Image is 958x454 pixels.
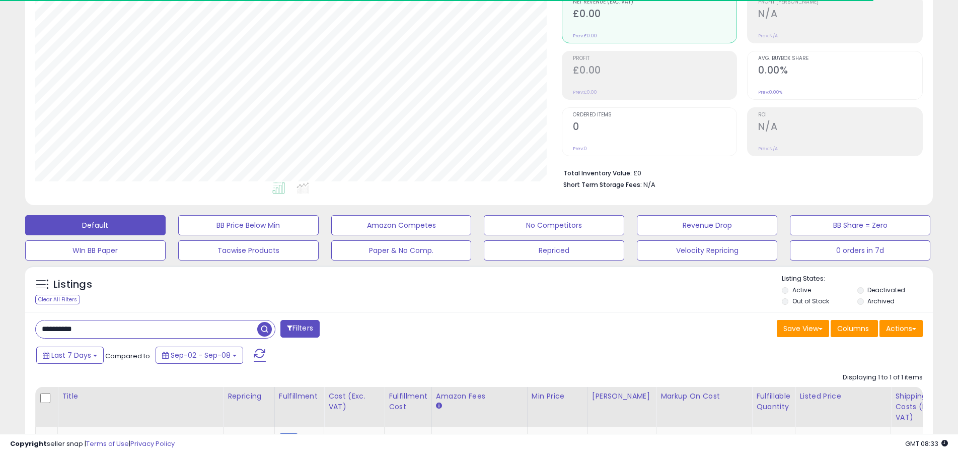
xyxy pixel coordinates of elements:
small: Prev: N/A [758,146,778,152]
button: Tacwise Products [178,240,319,261]
small: Prev: 0.00% [758,89,782,95]
button: Paper & No Comp. [331,240,472,261]
button: Velocity Repricing [637,240,777,261]
button: BB Price Below Min [178,215,319,235]
button: Sep-02 - Sep-08 [156,347,243,364]
label: Active [792,286,811,294]
h5: Listings [53,278,92,292]
small: Prev: £0.00 [573,89,597,95]
label: Out of Stock [792,297,829,305]
b: Short Term Storage Fees: [563,180,642,189]
button: Repriced [484,240,624,261]
span: 2025-09-16 08:33 GMT [905,439,948,448]
h2: £0.00 [573,64,737,78]
span: Sep-02 - Sep-08 [171,350,231,360]
span: Last 7 Days [51,350,91,360]
li: £0 [563,166,915,178]
button: No Competitors [484,215,624,235]
span: Profit [573,56,737,61]
button: Save View [777,320,829,337]
a: Terms of Use [86,439,129,448]
b: Total Inventory Value: [563,169,632,177]
span: ROI [758,112,922,118]
button: Filters [280,320,320,338]
button: 0 orders in 7d [790,240,930,261]
button: Revenue Drop [637,215,777,235]
div: Markup on Cost [660,391,748,402]
small: Amazon Fees. [436,402,442,411]
div: Cost (Exc. VAT) [328,391,380,412]
button: BB Share = Zero [790,215,930,235]
button: Columns [831,320,878,337]
strong: Copyright [10,439,47,448]
div: Fulfillable Quantity [756,391,791,412]
div: Listed Price [799,391,887,402]
button: Amazon Competes [331,215,472,235]
small: Prev: 0 [573,146,587,152]
div: Repricing [228,391,270,402]
h2: 0 [573,121,737,135]
h2: N/A [758,121,922,135]
span: Avg. Buybox Share [758,56,922,61]
small: Prev: N/A [758,33,778,39]
div: Fulfillment Cost [389,391,427,412]
button: Last 7 Days [36,347,104,364]
div: Amazon Fees [436,391,523,402]
div: Title [62,391,219,402]
div: Min Price [532,391,583,402]
h2: N/A [758,8,922,22]
h2: £0.00 [573,8,737,22]
label: Archived [867,297,895,305]
a: Privacy Policy [130,439,175,448]
div: Clear All Filters [35,295,80,304]
button: Actions [879,320,923,337]
small: Prev: £0.00 [573,33,597,39]
span: Columns [837,323,869,334]
span: Compared to: [105,351,152,361]
div: seller snap | | [10,439,175,449]
button: WIn BB Paper [25,240,166,261]
div: Fulfillment [279,391,320,402]
div: Displaying 1 to 1 of 1 items [843,373,923,382]
div: [PERSON_NAME] [592,391,652,402]
span: N/A [643,180,655,189]
label: Deactivated [867,286,905,294]
span: Ordered Items [573,112,737,118]
p: Listing States: [782,274,933,284]
h2: 0.00% [758,64,922,78]
th: The percentage added to the cost of goods (COGS) that forms the calculator for Min & Max prices. [656,387,752,427]
div: Shipping Costs (Exc. VAT) [895,391,947,423]
button: Default [25,215,166,235]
